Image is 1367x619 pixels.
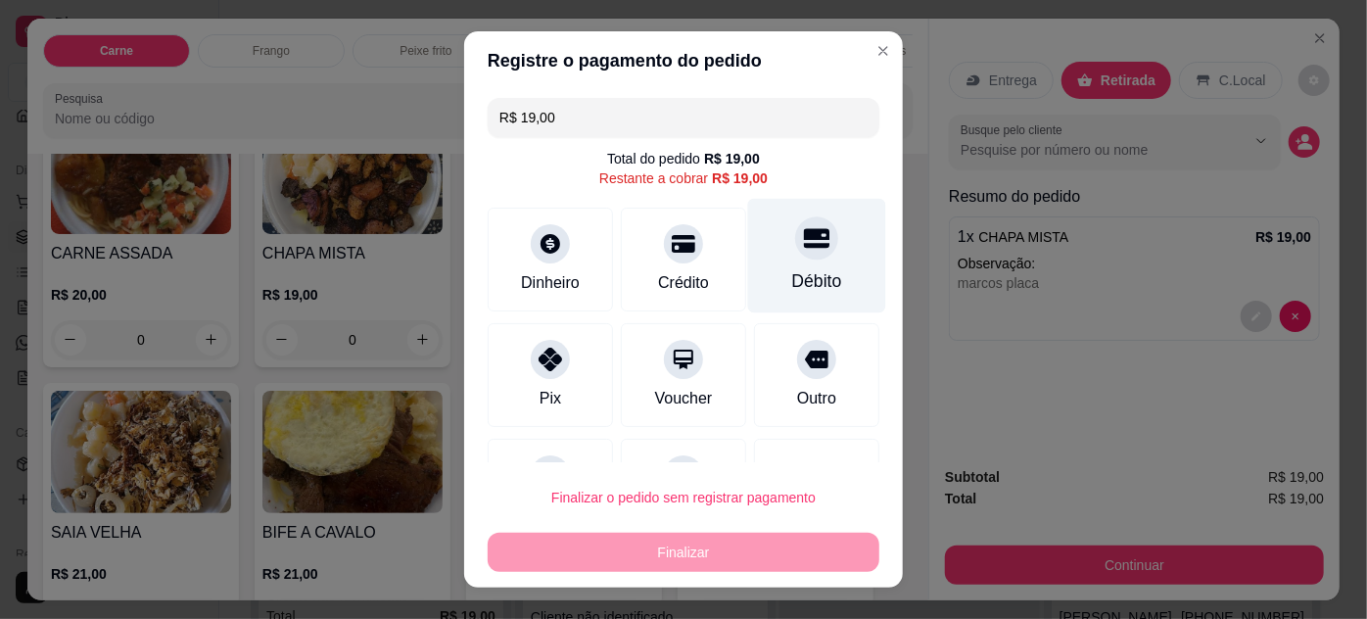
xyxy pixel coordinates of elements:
[488,478,879,517] button: Finalizar o pedido sem registrar pagamento
[540,387,561,410] div: Pix
[792,268,842,294] div: Débito
[599,168,768,188] div: Restante a cobrar
[521,271,580,295] div: Dinheiro
[655,387,713,410] div: Voucher
[658,271,709,295] div: Crédito
[868,35,899,67] button: Close
[797,387,836,410] div: Outro
[712,168,768,188] div: R$ 19,00
[607,149,760,168] div: Total do pedido
[704,149,760,168] div: R$ 19,00
[499,98,868,137] input: Ex.: hambúrguer de cordeiro
[464,31,903,90] header: Registre o pagamento do pedido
